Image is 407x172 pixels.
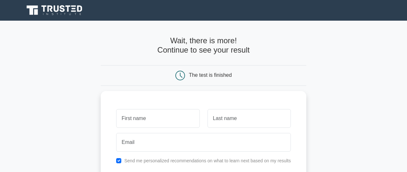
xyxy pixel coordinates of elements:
label: Send me personalized recommendations on what to learn next based on my results [124,158,291,163]
input: Email [116,133,291,152]
input: Last name [208,109,291,128]
input: First name [116,109,199,128]
div: The test is finished [189,72,232,78]
h4: Wait, there is more! Continue to see your result [101,36,306,55]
